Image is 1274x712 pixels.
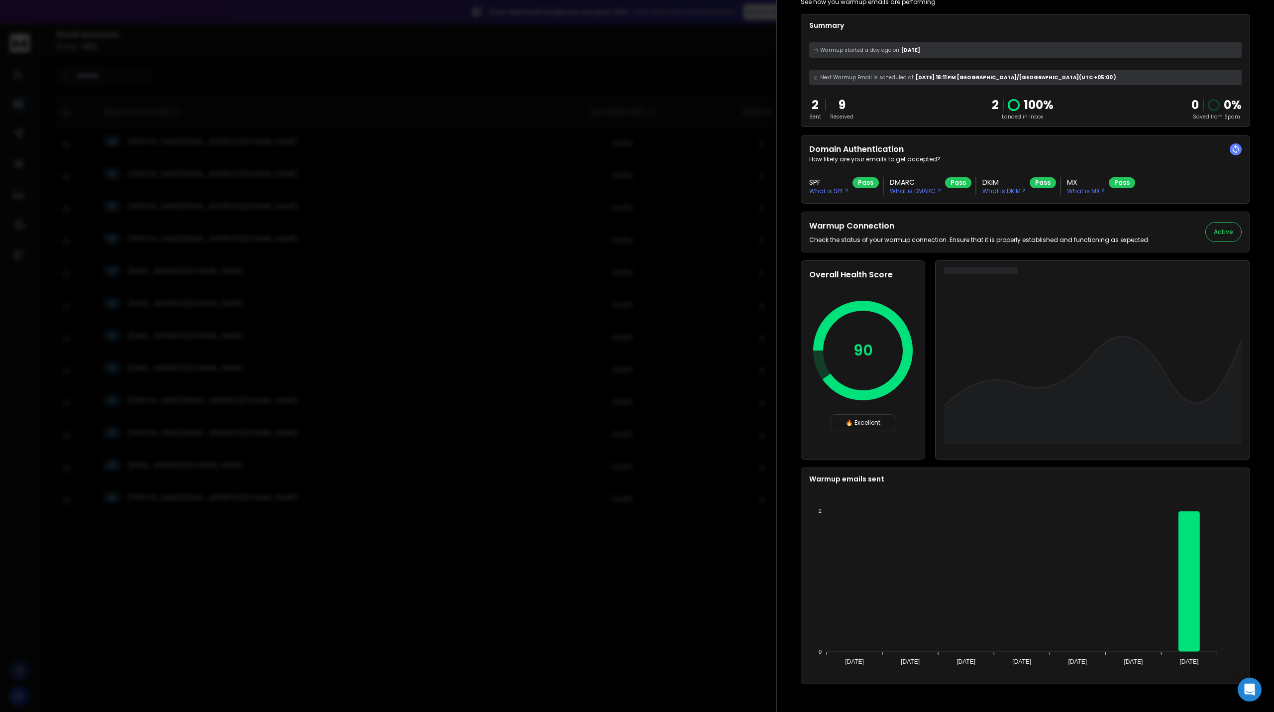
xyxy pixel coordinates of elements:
div: [DATE] [809,42,1242,58]
div: Pass [1030,177,1056,188]
p: Summary [809,20,1242,30]
div: [DATE] 18:11 PM [GEOGRAPHIC_DATA]/[GEOGRAPHIC_DATA] (UTC +05:00 ) [809,70,1242,85]
h3: SPF [809,177,849,187]
h3: DKIM [982,177,1026,187]
tspan: 2 [819,508,822,514]
p: 2 [809,97,821,113]
p: What is DKIM ? [982,187,1026,195]
h3: DMARC [890,177,941,187]
p: What is SPF ? [809,187,849,195]
tspan: [DATE] [1124,658,1143,665]
div: Pass [1109,177,1135,188]
div: Pass [852,177,879,188]
p: How likely are your emails to get accepted? [809,155,1242,163]
p: 100 % [1024,97,1054,113]
h2: Overall Health Score [809,269,917,281]
tspan: 0 [819,649,822,655]
tspan: [DATE] [901,658,920,665]
strong: 0 [1191,97,1199,113]
p: What is DMARC ? [890,187,941,195]
tspan: [DATE] [1068,658,1087,665]
h2: Warmup Connection [809,220,1150,232]
button: Active [1205,222,1242,242]
span: Warmup started a day ago on [820,46,899,54]
p: 9 [830,97,853,113]
div: Open Intercom Messenger [1238,678,1262,702]
p: Warmup emails sent [809,474,1242,484]
div: Pass [945,177,971,188]
p: Received [830,113,853,120]
p: Saved from Spam [1191,113,1242,120]
tspan: [DATE] [956,658,975,665]
p: 0 % [1224,97,1242,113]
p: Check the status of your warmup connection. Ensure that it is properly established and functionin... [809,236,1150,244]
span: Next Warmup Email is scheduled at [820,74,914,81]
p: Landed in Inbox [992,113,1054,120]
p: Sent [809,113,821,120]
tspan: [DATE] [845,658,864,665]
h2: Domain Authentication [809,143,1242,155]
p: 2 [992,97,999,113]
tspan: [DATE] [1180,658,1199,665]
p: What is MX ? [1067,187,1105,195]
h3: MX [1067,177,1105,187]
tspan: [DATE] [1012,658,1031,665]
div: 🔥 Excellent [831,414,895,431]
p: 90 [853,342,873,359]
